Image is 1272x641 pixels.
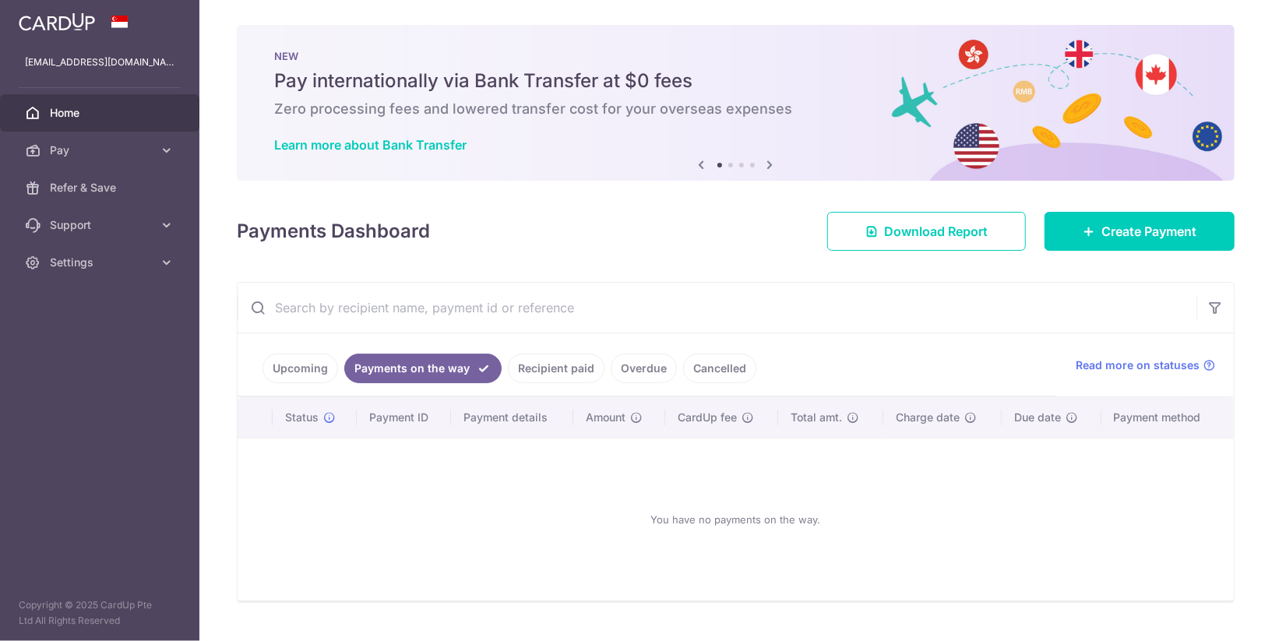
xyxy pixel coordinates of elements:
[357,397,451,438] th: Payment ID
[274,50,1197,62] p: NEW
[274,69,1197,93] h5: Pay internationally via Bank Transfer at $0 fees
[1045,212,1235,251] a: Create Payment
[884,222,988,241] span: Download Report
[50,180,153,195] span: Refer & Save
[344,354,502,383] a: Payments on the way
[50,143,153,158] span: Pay
[683,354,756,383] a: Cancelled
[896,410,960,425] span: Charge date
[827,212,1026,251] a: Download Report
[1014,410,1061,425] span: Due date
[50,255,153,270] span: Settings
[1076,357,1200,373] span: Read more on statuses
[237,217,430,245] h4: Payments Dashboard
[1076,357,1215,373] a: Read more on statuses
[25,55,174,70] p: [EMAIL_ADDRESS][DOMAIN_NAME]
[285,410,319,425] span: Status
[586,410,625,425] span: Amount
[1101,222,1196,241] span: Create Payment
[238,283,1196,333] input: Search by recipient name, payment id or reference
[263,354,338,383] a: Upcoming
[508,354,604,383] a: Recipient paid
[256,451,1215,588] div: You have no payments on the way.
[237,25,1235,181] img: Bank transfer banner
[274,100,1197,118] h6: Zero processing fees and lowered transfer cost for your overseas expenses
[678,410,737,425] span: CardUp fee
[451,397,573,438] th: Payment details
[791,410,842,425] span: Total amt.
[19,12,95,31] img: CardUp
[50,105,153,121] span: Home
[50,217,153,233] span: Support
[1101,397,1234,438] th: Payment method
[611,354,677,383] a: Overdue
[274,137,467,153] a: Learn more about Bank Transfer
